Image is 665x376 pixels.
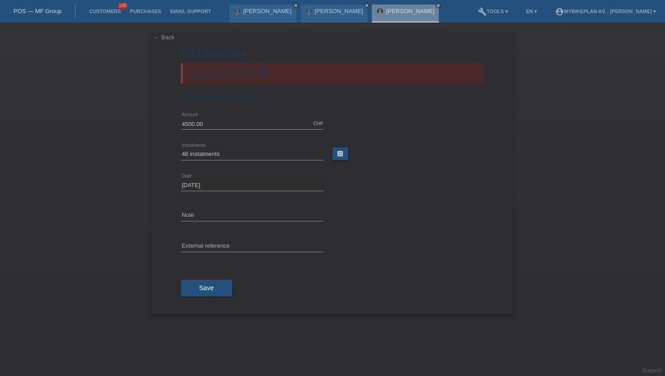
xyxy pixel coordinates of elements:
[478,7,487,16] i: build
[14,8,62,14] a: POS — MF Group
[332,147,348,160] a: calculate
[386,8,434,14] a: [PERSON_NAME]
[125,9,166,14] a: Purchases
[435,2,442,9] a: close
[229,93,266,99] span: CHF 4'500.00
[118,2,128,10] span: 100
[315,8,363,14] a: [PERSON_NAME]
[555,7,564,16] i: account_circle
[181,93,228,99] span: Available amount:
[522,9,541,14] a: EN ▾
[294,3,298,8] i: close
[337,150,344,157] i: calculate
[243,8,292,14] a: [PERSON_NAME]
[642,367,661,374] a: Support
[181,63,484,84] div: Amount exceeds customer limit. Available credit: CHF 4'500.00
[473,9,513,14] a: buildTools ▾
[199,284,214,291] span: Save
[85,9,125,14] a: Customers
[551,9,660,14] a: account_circleMybikeplan AG - [PERSON_NAME] ▾
[313,121,323,126] div: CHF
[293,2,299,9] a: close
[365,3,369,8] i: close
[181,47,484,58] h1: Add purchase
[436,3,441,8] i: close
[364,2,370,9] a: close
[181,280,232,297] button: Save
[166,9,215,14] a: Email Support
[154,34,175,41] a: ← Back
